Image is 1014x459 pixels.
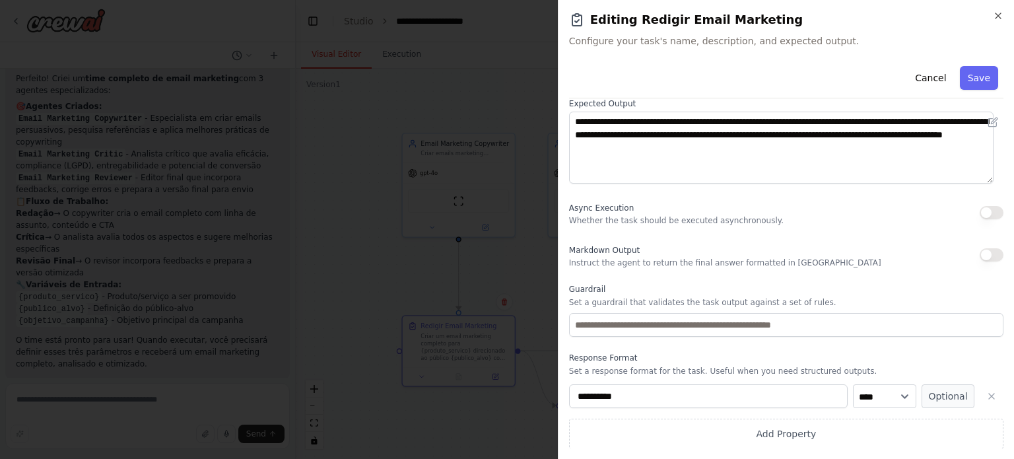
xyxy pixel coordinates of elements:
[569,246,640,255] span: Markdown Output
[569,203,634,213] span: Async Execution
[960,66,998,90] button: Save
[907,66,954,90] button: Cancel
[569,215,784,226] p: Whether the task should be executed asynchronously.
[569,284,1003,295] label: Guardrail
[569,11,1003,29] h2: Editing Redigir Email Marketing
[980,384,1003,408] button: Delete property_1
[569,366,1003,376] p: Set a response format for the task. Useful when you need structured outputs.
[985,114,1001,130] button: Open in editor
[569,353,1003,363] label: Response Format
[569,98,1003,109] label: Expected Output
[569,297,1003,308] p: Set a guardrail that validates the task output against a set of rules.
[569,419,1003,449] button: Add Property
[569,34,1003,48] span: Configure your task's name, description, and expected output.
[922,384,974,408] button: Optional
[569,258,881,268] p: Instruct the agent to return the final answer formatted in [GEOGRAPHIC_DATA]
